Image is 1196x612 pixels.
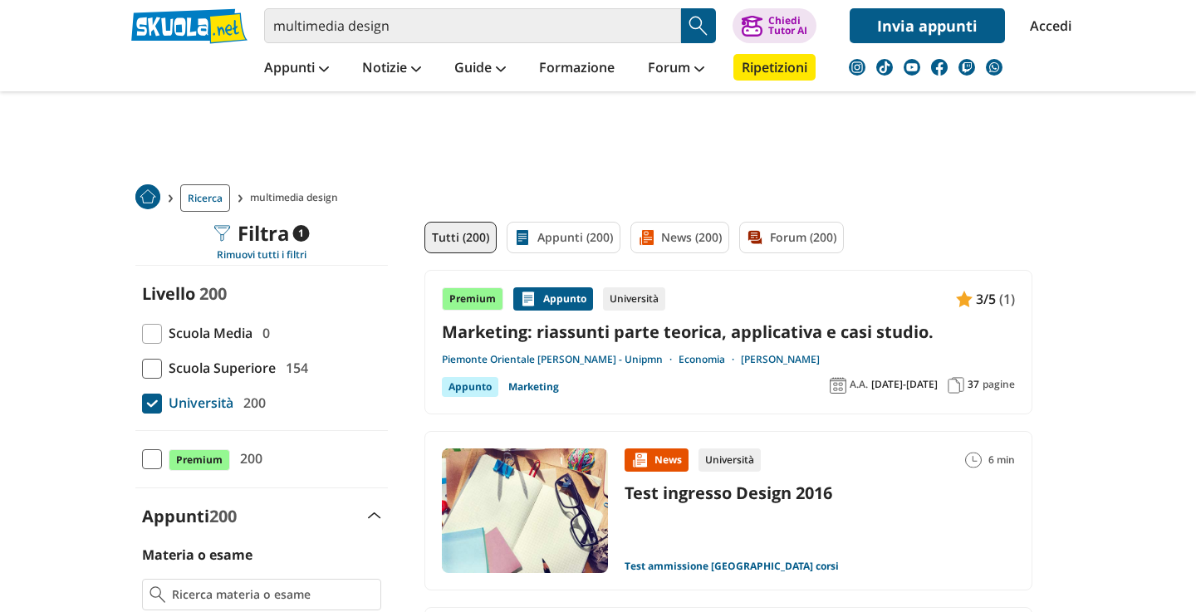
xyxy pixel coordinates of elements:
span: 6 min [988,448,1015,472]
span: 1 [293,225,310,242]
img: twitch [958,59,975,76]
a: Notizie [358,54,425,84]
div: Appunto [513,287,593,311]
span: 154 [279,357,308,379]
span: Scuola Media [162,322,252,344]
a: News (200) [630,222,729,253]
img: Home [135,184,160,209]
img: Cerca appunti, riassunti o versioni [686,13,711,38]
span: 37 [968,378,979,391]
img: Filtra filtri mobile [214,225,231,242]
span: [DATE]-[DATE] [871,378,938,391]
a: Ricerca [180,184,230,212]
img: Forum filtro contenuto [747,229,763,246]
img: Appunti contenuto [956,291,973,307]
div: Rimuovi tutti i filtri [135,248,388,262]
a: Test ingresso Design 2016 [625,482,832,504]
a: Home [135,184,160,212]
span: multimedia design [250,184,345,212]
img: WhatsApp [986,59,1002,76]
div: Università [698,448,761,472]
img: Anno accademico [830,377,846,394]
a: Piemonte Orientale [PERSON_NAME] - Unipmn [442,353,679,366]
img: Pagine [948,377,964,394]
a: Ripetizioni [733,54,816,81]
a: Marketing: riassunti parte teorica, applicativa e casi studio. [442,321,1015,343]
img: instagram [849,59,865,76]
span: Università [162,392,233,414]
label: Livello [142,282,195,305]
div: Università [603,287,665,311]
span: 3/5 [976,288,996,310]
label: Materia o esame [142,546,252,564]
a: Appunti [260,54,333,84]
div: Premium [442,287,503,311]
div: Filtra [214,222,310,245]
span: 200 [233,448,262,469]
a: Tutti (200) [424,222,497,253]
a: Marketing [508,377,559,397]
a: Test ammissione [GEOGRAPHIC_DATA] corsi [625,560,839,573]
div: News [625,448,689,472]
span: (1) [999,288,1015,310]
span: Premium [169,449,230,471]
input: Ricerca materia o esame [172,586,374,603]
span: pagine [983,378,1015,391]
span: 200 [199,282,227,305]
span: A.A. [850,378,868,391]
a: Formazione [535,54,619,84]
img: tiktok [876,59,893,76]
img: News filtro contenuto [638,229,654,246]
img: youtube [904,59,920,76]
img: facebook [931,59,948,76]
a: Forum (200) [739,222,844,253]
input: Cerca appunti, riassunti o versioni [264,8,681,43]
a: Forum [644,54,708,84]
a: Appunti (200) [507,222,620,253]
img: Apri e chiudi sezione [368,512,381,519]
button: ChiediTutor AI [733,8,816,43]
a: Accedi [1030,8,1065,43]
img: News contenuto [631,452,648,468]
img: Appunti contenuto [520,291,537,307]
div: Chiedi Tutor AI [768,16,807,36]
img: Ricerca materia o esame [149,586,165,603]
a: Invia appunti [850,8,1005,43]
label: Appunti [142,505,237,527]
img: Immagine news [442,448,608,573]
span: Scuola Superiore [162,357,276,379]
img: Tempo lettura [965,452,982,468]
span: 200 [237,392,266,414]
span: 0 [256,322,270,344]
a: Economia [679,353,741,366]
div: Appunto [442,377,498,397]
a: [PERSON_NAME] [741,353,820,366]
span: 200 [209,505,237,527]
a: Guide [450,54,510,84]
button: Search Button [681,8,716,43]
img: Appunti filtro contenuto [514,229,531,246]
